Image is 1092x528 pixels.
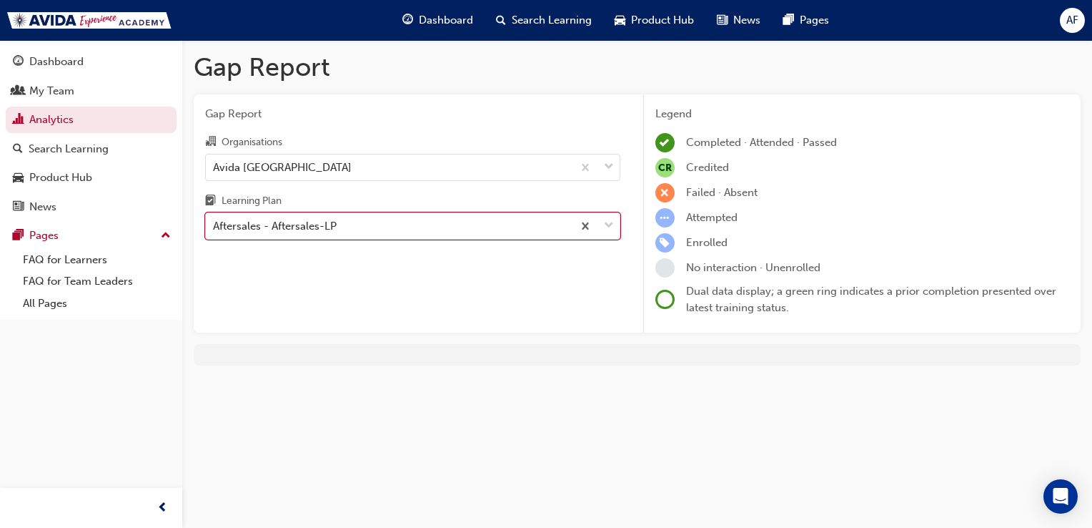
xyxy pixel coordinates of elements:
[686,261,820,274] span: No interaction · Unenrolled
[655,233,675,253] span: learningRecordVerb_ENROLL-icon
[205,106,620,122] span: Gap Report
[17,270,177,293] a: FAQ for Team Leaders
[13,201,24,214] span: news-icon
[6,49,177,75] a: Dashboard
[29,141,109,157] div: Search Learning
[222,135,282,150] div: Organisations
[29,83,74,99] div: My Team
[13,172,24,185] span: car-icon
[29,228,59,244] div: Pages
[655,133,675,152] span: learningRecordVerb_COMPLETE-icon
[655,106,1070,122] div: Legend
[655,158,675,177] span: null-icon
[222,194,282,208] div: Learning Plan
[6,194,177,220] a: News
[213,218,337,235] div: Aftersales - Aftersales-LP
[157,499,168,517] span: prev-icon
[6,78,177,104] a: My Team
[615,11,625,29] span: car-icon
[7,12,172,29] img: Trak
[604,158,614,177] span: down-icon
[686,136,837,149] span: Completed · Attended · Passed
[603,6,705,35] a: car-iconProduct Hub
[402,11,413,29] span: guage-icon
[772,6,840,35] a: pages-iconPages
[29,199,56,215] div: News
[29,54,84,70] div: Dashboard
[6,46,177,223] button: DashboardMy TeamAnalyticsSearch LearningProduct HubNews
[17,249,177,271] a: FAQ for Learners
[604,217,614,235] span: down-icon
[686,186,758,199] span: Failed · Absent
[13,114,24,127] span: chart-icon
[194,52,1081,83] h1: Gap Report
[161,227,171,245] span: up-icon
[800,12,829,29] span: Pages
[733,12,760,29] span: News
[655,208,675,228] span: learningRecordVerb_ATTEMPT-icon
[13,143,23,156] span: search-icon
[1043,479,1078,514] div: Open Intercom Messenger
[631,12,694,29] span: Product Hub
[783,11,794,29] span: pages-icon
[686,285,1056,314] span: Dual data display; a green ring indicates a prior completion presented over latest training status.
[29,170,92,186] div: Product Hub
[485,6,603,35] a: search-iconSearch Learning
[205,195,216,208] span: learningplan-icon
[655,258,675,278] span: learningRecordVerb_NONE-icon
[213,159,352,175] div: Avida [GEOGRAPHIC_DATA]
[13,56,24,69] span: guage-icon
[686,161,729,174] span: Credited
[6,165,177,191] a: Product Hub
[6,136,177,162] a: Search Learning
[205,136,216,149] span: organisation-icon
[496,11,506,29] span: search-icon
[717,11,728,29] span: news-icon
[391,6,485,35] a: guage-iconDashboard
[705,6,772,35] a: news-iconNews
[6,223,177,249] button: Pages
[13,230,24,243] span: pages-icon
[13,85,24,98] span: people-icon
[419,12,473,29] span: Dashboard
[686,236,728,249] span: Enrolled
[512,12,592,29] span: Search Learning
[686,211,738,224] span: Attempted
[655,183,675,202] span: learningRecordVerb_FAIL-icon
[1060,8,1085,33] button: AF
[17,293,177,315] a: All Pages
[6,107,177,133] a: Analytics
[1066,12,1078,29] span: AF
